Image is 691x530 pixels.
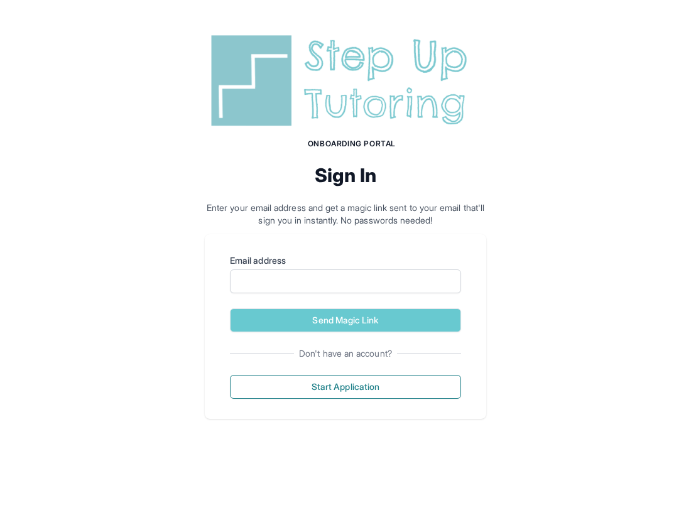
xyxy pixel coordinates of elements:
[294,347,397,360] span: Don't have an account?
[217,139,486,149] h1: Onboarding Portal
[205,164,486,187] h2: Sign In
[230,308,461,332] button: Send Magic Link
[205,202,486,227] p: Enter your email address and get a magic link sent to your email that'll sign you in instantly. N...
[230,375,461,399] button: Start Application
[205,30,486,131] img: Step Up Tutoring horizontal logo
[230,254,461,267] label: Email address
